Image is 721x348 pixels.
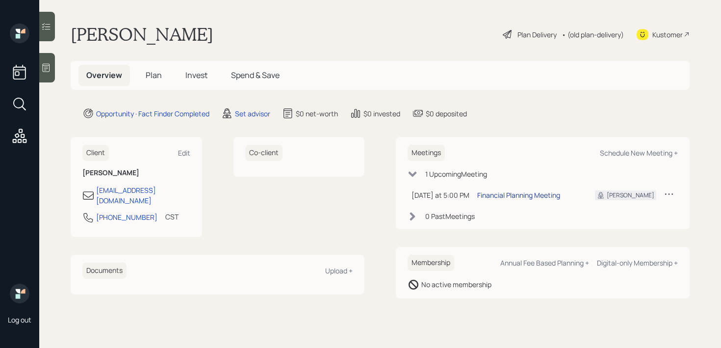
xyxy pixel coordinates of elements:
[412,190,469,200] div: [DATE] at 5:00 PM
[231,70,280,80] span: Spend & Save
[165,212,179,222] div: CST
[96,185,190,206] div: [EMAIL_ADDRESS][DOMAIN_NAME]
[500,258,589,268] div: Annual Fee Based Planning +
[8,315,31,324] div: Log out
[235,108,270,119] div: Set advisor
[146,70,162,80] span: Plan
[425,169,487,179] div: 1 Upcoming Meeting
[296,108,338,119] div: $0 net-worth
[82,169,190,177] h6: [PERSON_NAME]
[10,284,29,303] img: retirable_logo.png
[71,24,213,45] h1: [PERSON_NAME]
[562,29,624,40] div: • (old plan-delivery)
[607,191,654,200] div: [PERSON_NAME]
[425,211,475,221] div: 0 Past Meeting s
[421,279,491,290] div: No active membership
[477,190,560,200] div: Financial Planning Meeting
[185,70,207,80] span: Invest
[600,148,678,158] div: Schedule New Meeting +
[408,145,445,161] h6: Meetings
[96,212,157,222] div: [PHONE_NUMBER]
[597,258,678,268] div: Digital-only Membership +
[408,255,454,271] h6: Membership
[96,108,209,119] div: Opportunity · Fact Finder Completed
[426,108,467,119] div: $0 deposited
[325,266,353,275] div: Upload +
[245,145,283,161] h6: Co-client
[517,29,557,40] div: Plan Delivery
[82,263,127,279] h6: Documents
[178,148,190,158] div: Edit
[652,29,683,40] div: Kustomer
[82,145,109,161] h6: Client
[363,108,400,119] div: $0 invested
[86,70,122,80] span: Overview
